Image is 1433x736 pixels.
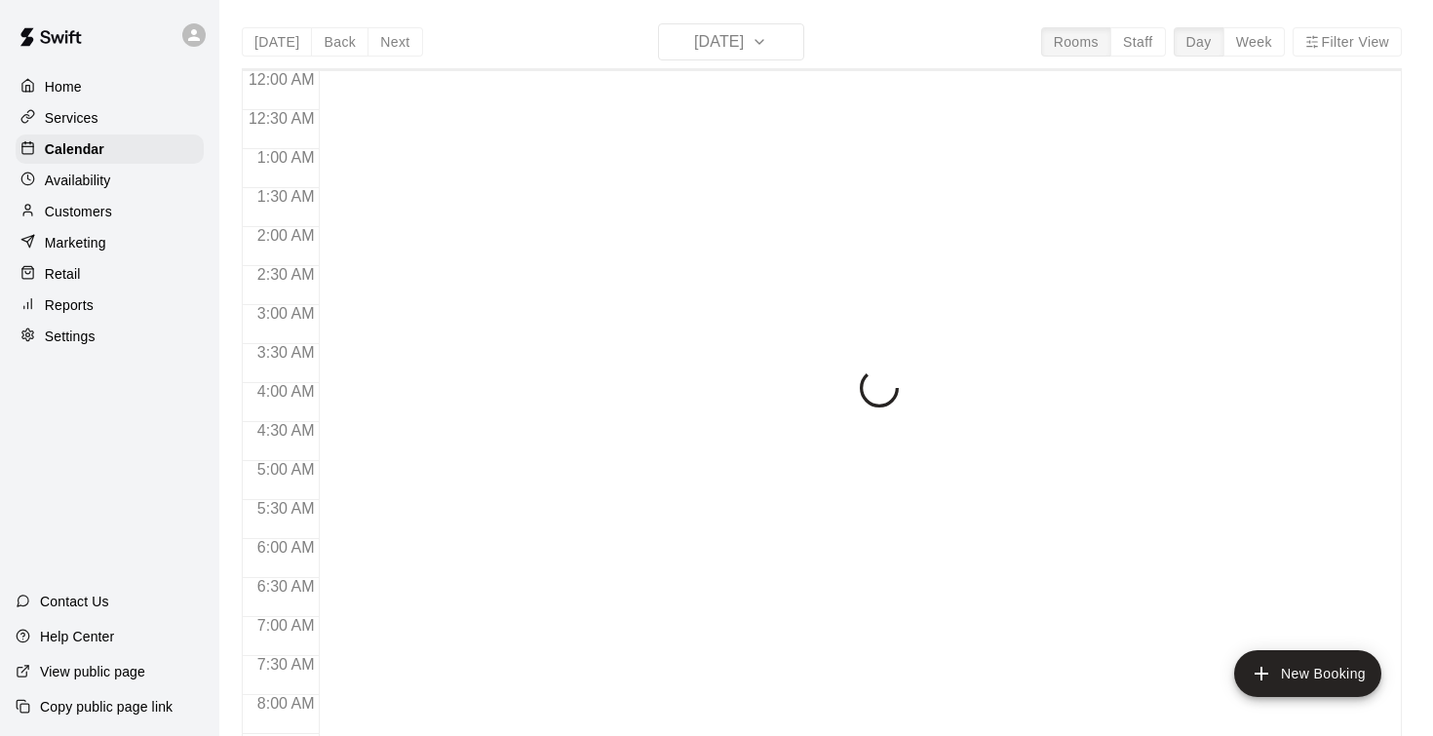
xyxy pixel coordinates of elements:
span: 4:30 AM [252,422,320,439]
p: Contact Us [40,592,109,611]
a: Calendar [16,135,204,164]
button: add [1234,650,1381,697]
span: 2:30 AM [252,266,320,283]
span: 5:00 AM [252,461,320,478]
span: 7:30 AM [252,656,320,673]
span: 5:30 AM [252,500,320,517]
span: 3:00 AM [252,305,320,322]
a: Home [16,72,204,101]
a: Services [16,103,204,133]
span: 12:30 AM [244,110,320,127]
p: View public page [40,662,145,681]
a: Availability [16,166,204,195]
p: Settings [45,327,96,346]
p: Marketing [45,233,106,252]
a: Reports [16,291,204,320]
span: 1:00 AM [252,149,320,166]
a: Customers [16,197,204,226]
p: Calendar [45,139,104,159]
span: 7:00 AM [252,617,320,634]
span: 1:30 AM [252,188,320,205]
p: Customers [45,202,112,221]
p: Copy public page link [40,697,173,717]
a: Retail [16,259,204,289]
span: 8:00 AM [252,695,320,712]
span: 12:00 AM [244,71,320,88]
span: 3:30 AM [252,344,320,361]
a: Settings [16,322,204,351]
p: Services [45,108,98,128]
p: Home [45,77,82,97]
p: Retail [45,264,81,284]
span: 6:00 AM [252,539,320,556]
span: 2:00 AM [252,227,320,244]
p: Reports [45,295,94,315]
p: Help Center [40,627,114,646]
span: 6:30 AM [252,578,320,595]
span: 4:00 AM [252,383,320,400]
p: Availability [45,171,111,190]
a: Marketing [16,228,204,257]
